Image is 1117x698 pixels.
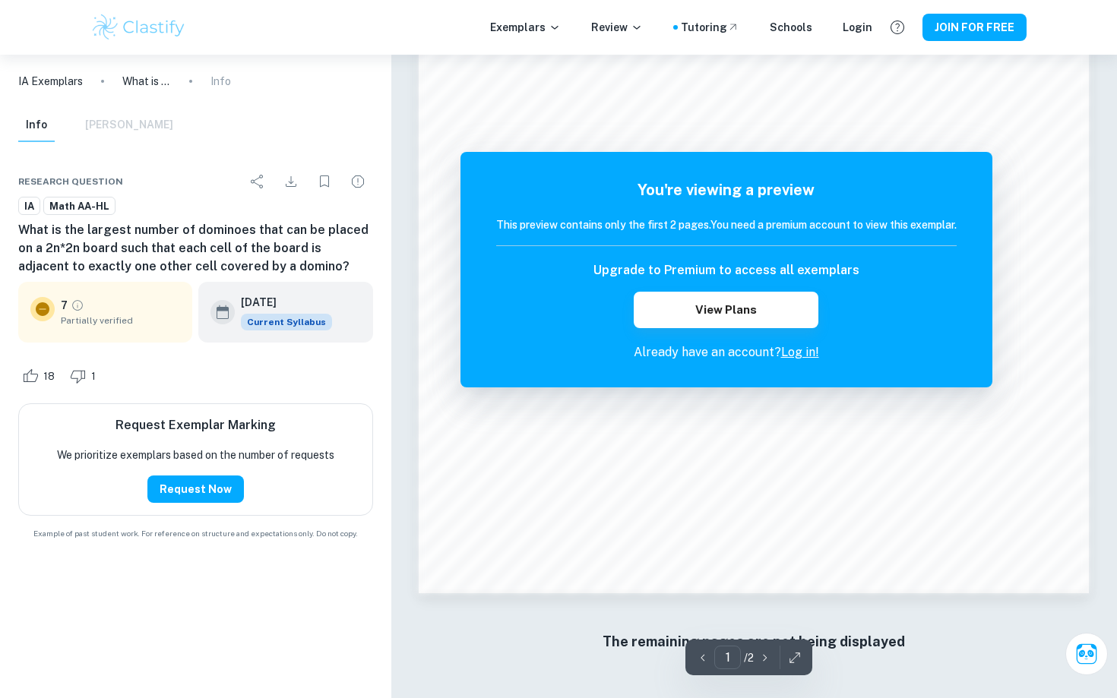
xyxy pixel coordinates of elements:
[496,216,957,233] h6: This preview contains only the first 2 pages. You need a premium account to view this exemplar.
[241,314,332,330] div: This exemplar is based on the current syllabus. Feel free to refer to it for inspiration/ideas wh...
[19,199,40,214] span: IA
[843,19,872,36] a: Login
[276,166,306,197] div: Download
[634,292,818,328] button: View Plans
[242,166,273,197] div: Share
[43,197,115,216] a: Math AA-HL
[66,364,104,388] div: Dislike
[71,298,84,312] a: Grade partially verified
[681,19,739,36] a: Tutoring
[1065,633,1108,675] button: Ask Clai
[884,14,910,40] button: Help and Feedback
[18,73,83,90] a: IA Exemplars
[147,475,244,503] button: Request Now
[18,109,55,142] button: Info
[61,297,68,314] p: 7
[593,261,859,280] h6: Upgrade to Premium to access all exemplars
[744,649,754,666] p: / 2
[83,369,104,384] span: 1
[90,12,187,43] img: Clastify logo
[490,19,561,36] p: Exemplars
[18,364,63,388] div: Like
[241,294,320,311] h6: [DATE]
[18,197,40,216] a: IA
[591,19,643,36] p: Review
[18,221,373,276] h6: What is the largest number of dominoes that can be placed on a 2n*2n board such that each cell of...
[122,73,171,90] p: What is the largest number of dominoes that can be placed on a 2n*2n board such that each cell of...
[61,314,180,327] span: Partially verified
[210,73,231,90] p: Info
[781,345,819,359] a: Log in!
[35,369,63,384] span: 18
[343,166,373,197] div: Report issue
[770,19,812,36] a: Schools
[18,175,123,188] span: Research question
[922,14,1027,41] button: JOIN FOR FREE
[449,631,1058,652] h6: The remaining pages are not being displayed
[496,343,957,362] p: Already have an account?
[241,314,332,330] span: Current Syllabus
[496,178,957,201] h5: You're viewing a preview
[115,416,276,434] h6: Request Exemplar Marking
[18,528,373,539] span: Example of past student work. For reference on structure and expectations only. Do not copy.
[57,447,334,463] p: We prioritize exemplars based on the number of requests
[44,199,115,214] span: Math AA-HL
[309,166,340,197] div: Bookmark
